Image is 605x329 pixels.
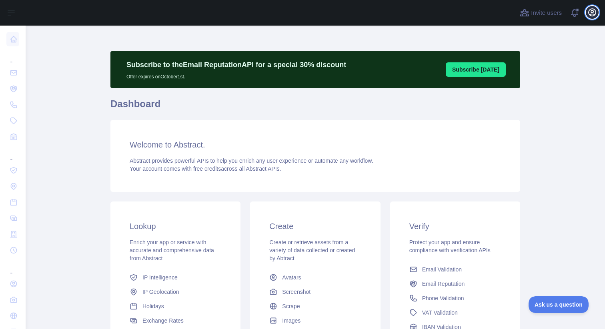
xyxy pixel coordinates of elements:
[126,270,224,285] a: IP Intelligence
[422,280,465,288] span: Email Reputation
[269,239,355,261] span: Create or retrieve assets from a variety of data collected or created by Abtract
[110,98,520,117] h1: Dashboard
[422,265,462,273] span: Email Validation
[266,299,364,313] a: Scrape
[130,158,373,164] span: Abstract provides powerful APIs to help you enrich any user experience or automate any workflow.
[126,299,224,313] a: Holidays
[266,313,364,328] a: Images
[406,262,504,277] a: Email Validation
[446,62,506,77] button: Subscribe [DATE]
[406,277,504,291] a: Email Reputation
[130,165,281,172] span: Your account comes with across all Abstract APIs.
[266,270,364,285] a: Avatars
[269,221,361,232] h3: Create
[406,291,504,305] a: Phone Validation
[126,59,346,70] p: Subscribe to the Email Reputation API for a special 30 % discount
[142,273,178,281] span: IP Intelligence
[193,165,221,172] span: free credits
[130,239,214,261] span: Enrich your app or service with accurate and comprehensive data from Abstract
[6,259,19,275] div: ...
[126,70,346,80] p: Offer expires on October 1st.
[126,313,224,328] a: Exchange Rates
[6,48,19,64] div: ...
[126,285,224,299] a: IP Geolocation
[422,309,458,317] span: VAT Validation
[422,294,464,302] span: Phone Validation
[282,317,300,325] span: Images
[409,221,501,232] h3: Verify
[406,305,504,320] a: VAT Validation
[130,139,501,150] h3: Welcome to Abstract.
[282,273,301,281] span: Avatars
[266,285,364,299] a: Screenshot
[518,6,563,19] button: Invite users
[142,302,164,310] span: Holidays
[529,296,589,313] iframe: Toggle Customer Support
[130,221,221,232] h3: Lookup
[142,288,179,296] span: IP Geolocation
[142,317,184,325] span: Exchange Rates
[282,288,311,296] span: Screenshot
[531,8,562,18] span: Invite users
[282,302,300,310] span: Scrape
[409,239,491,253] span: Protect your app and ensure compliance with verification APIs
[6,146,19,162] div: ...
